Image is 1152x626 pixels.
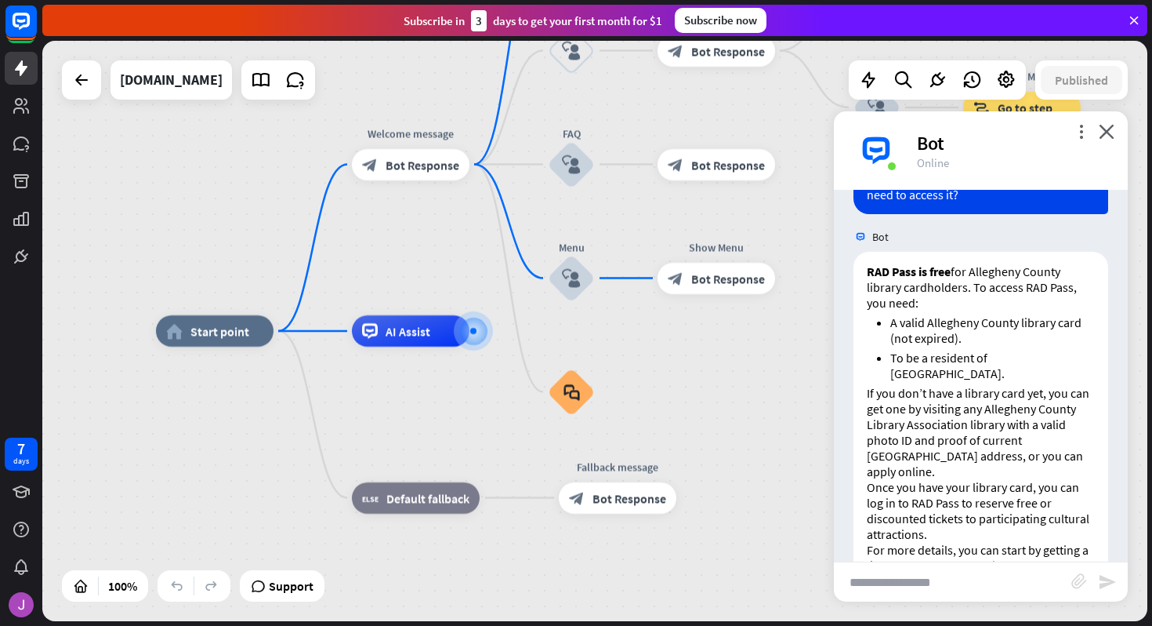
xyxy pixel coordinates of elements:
[17,442,25,456] div: 7
[867,479,1095,542] p: Once you have your library card, you can log in to RAD Pass to reserve free or discounted tickets...
[166,323,183,339] i: home_2
[120,60,223,100] div: radpass.org
[13,456,29,467] div: days
[562,269,581,288] i: block_user_input
[362,157,378,173] i: block_bot_response
[691,43,765,59] span: Bot Response
[386,157,459,173] span: Bot Response
[917,131,1109,155] div: Bot
[386,490,469,506] span: Default fallback
[1099,124,1114,139] i: close
[646,239,787,255] div: Show Menu
[103,573,142,599] div: 100%
[340,126,481,141] div: Welcome message
[563,384,580,401] i: block_faq
[562,42,581,60] i: block_user_input
[524,239,618,255] div: Menu
[547,459,688,475] div: Fallback message
[269,573,313,599] span: Support
[592,490,666,506] span: Bot Response
[362,490,379,506] i: block_fallback
[830,68,924,84] div: No
[471,10,487,31] div: 3
[917,155,1109,170] div: Online
[668,271,683,286] i: block_bot_response
[890,315,1095,346] li: A valid Allegheny County library card (not expired).
[973,100,990,115] i: block_goto
[386,323,430,339] span: AI Assist
[675,8,766,33] div: Subscribe now
[867,385,1095,479] p: If you don’t have a library card yet, you can get one by visiting any Allegheny County Library As...
[867,264,951,279] strong: RAD Pass is free
[1074,124,1089,139] i: more_vert
[562,155,581,174] i: block_user_input
[867,264,1095,311] p: for Allegheny County library cardholders. To access RAD Pass, you need:
[957,558,1051,573] a: Get a Library Card
[668,157,683,173] i: block_bot_response
[868,98,886,117] i: block_user_input
[190,323,249,339] span: Start point
[569,490,585,506] i: block_bot_response
[998,100,1052,115] span: Go to step
[668,43,683,59] i: block_bot_response
[1041,66,1122,94] button: Published
[1071,573,1087,589] i: block_attachment
[691,157,765,173] span: Bot Response
[524,126,618,141] div: FAQ
[13,6,60,53] button: Open LiveChat chat widget
[1098,573,1117,591] i: send
[872,230,889,244] span: Bot
[404,10,662,31] div: Subscribe in days to get your first month for $1
[890,350,1095,381] li: To be a resident of [GEOGRAPHIC_DATA].
[5,438,38,471] a: 7 days
[867,542,1095,589] p: For more details, you can start by getting a library card here: and then reserve passes here: .
[691,271,765,286] span: Bot Response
